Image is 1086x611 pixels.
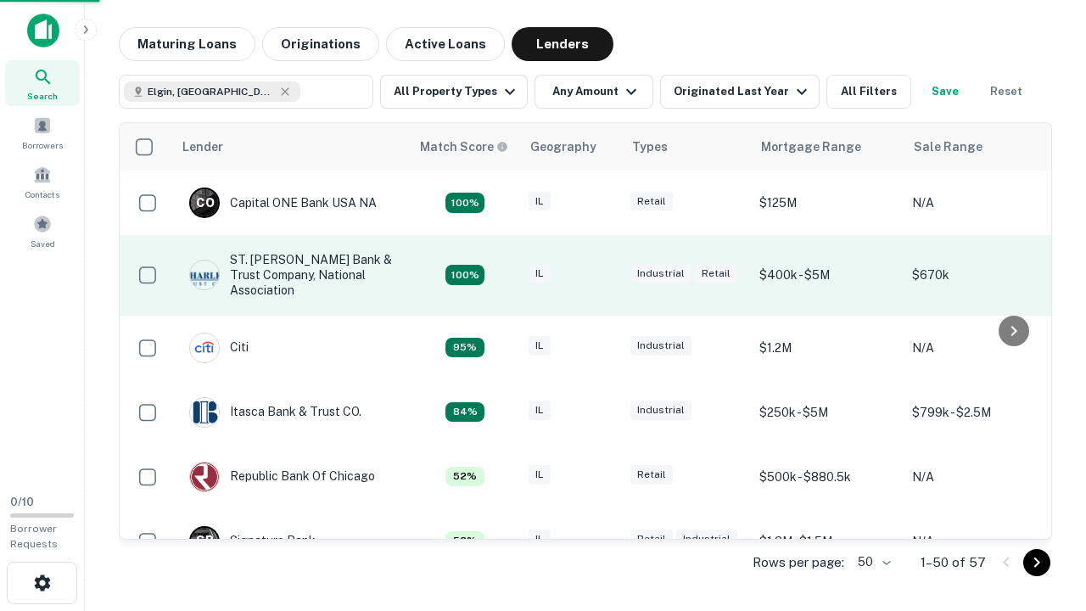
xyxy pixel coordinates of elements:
div: Itasca Bank & Trust CO. [189,397,361,428]
div: Originated Last Year [674,81,812,102]
div: Capital ONE Bank USA NA [189,188,377,218]
td: N/A [904,171,1056,235]
div: Capitalize uses an advanced AI algorithm to match your search with the best lender. The match sco... [445,531,484,552]
th: Geography [520,123,622,171]
td: $250k - $5M [751,380,904,445]
th: Capitalize uses an advanced AI algorithm to match your search with the best lender. The match sco... [410,123,520,171]
div: Citi [189,333,249,363]
td: $500k - $880.5k [751,445,904,509]
button: All Filters [826,75,911,109]
div: Lender [182,137,223,157]
div: Retail [630,465,673,485]
img: picture [190,261,219,289]
div: Retail [630,192,673,211]
button: Lenders [512,27,613,61]
td: $1.2M [751,316,904,380]
th: Lender [172,123,410,171]
div: Capitalize uses an advanced AI algorithm to match your search with the best lender. The match sco... [445,265,484,285]
img: picture [190,398,219,427]
td: $400k - $5M [751,235,904,316]
img: capitalize-icon.png [27,14,59,48]
img: picture [190,334,219,362]
td: $1.3M - $1.5M [751,509,904,574]
td: N/A [904,509,1056,574]
div: Retail [695,264,737,283]
div: IL [529,401,551,420]
span: 0 / 10 [10,496,34,508]
div: Capitalize uses an advanced AI algorithm to match your search with the best lender. The match sco... [445,338,484,358]
div: Signature Bank [189,526,316,557]
div: Capitalize uses an advanced AI algorithm to match your search with the best lender. The match sco... [445,467,484,487]
iframe: Chat Widget [1001,421,1086,502]
div: Republic Bank Of Chicago [189,462,375,492]
button: Reset [979,75,1033,109]
div: Sale Range [914,137,982,157]
p: S B [196,532,213,550]
div: IL [529,336,551,356]
h6: Match Score [420,137,505,156]
button: Save your search to get updates of matches that match your search criteria. [918,75,972,109]
div: IL [529,465,551,485]
button: Go to next page [1023,549,1050,576]
p: C O [196,194,214,212]
span: Elgin, [GEOGRAPHIC_DATA], [GEOGRAPHIC_DATA] [148,84,275,99]
button: Maturing Loans [119,27,255,61]
div: Mortgage Range [761,137,861,157]
button: Active Loans [386,27,505,61]
div: Capitalize uses an advanced AI algorithm to match your search with the best lender. The match sco... [420,137,508,156]
button: Originations [262,27,379,61]
div: IL [529,530,551,549]
a: Contacts [5,159,80,205]
button: All Property Types [380,75,528,109]
button: Any Amount [535,75,653,109]
div: Types [632,137,668,157]
div: Capitalize uses an advanced AI algorithm to match your search with the best lender. The match sco... [445,193,484,213]
td: $125M [751,171,904,235]
p: Rows per page: [753,552,844,573]
div: Industrial [630,401,691,420]
td: N/A [904,316,1056,380]
div: Industrial [630,336,691,356]
button: Originated Last Year [660,75,820,109]
div: ST. [PERSON_NAME] Bank & Trust Company, National Association [189,252,393,299]
a: Search [5,60,80,106]
th: Sale Range [904,123,1056,171]
div: IL [529,192,551,211]
div: Industrial [630,264,691,283]
span: Borrowers [22,138,63,152]
th: Types [622,123,751,171]
span: Search [27,89,58,103]
div: 50 [851,550,893,575]
a: Borrowers [5,109,80,155]
td: N/A [904,445,1056,509]
p: 1–50 of 57 [921,552,986,573]
div: Capitalize uses an advanced AI algorithm to match your search with the best lender. The match sco... [445,402,484,423]
div: Industrial [676,530,737,549]
a: Saved [5,208,80,254]
th: Mortgage Range [751,123,904,171]
div: IL [529,264,551,283]
div: Geography [530,137,596,157]
span: Saved [31,237,55,250]
span: Contacts [25,188,59,201]
td: $799k - $2.5M [904,380,1056,445]
span: Borrower Requests [10,523,58,550]
div: Retail [630,530,673,549]
img: picture [190,462,219,491]
td: $670k [904,235,1056,316]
